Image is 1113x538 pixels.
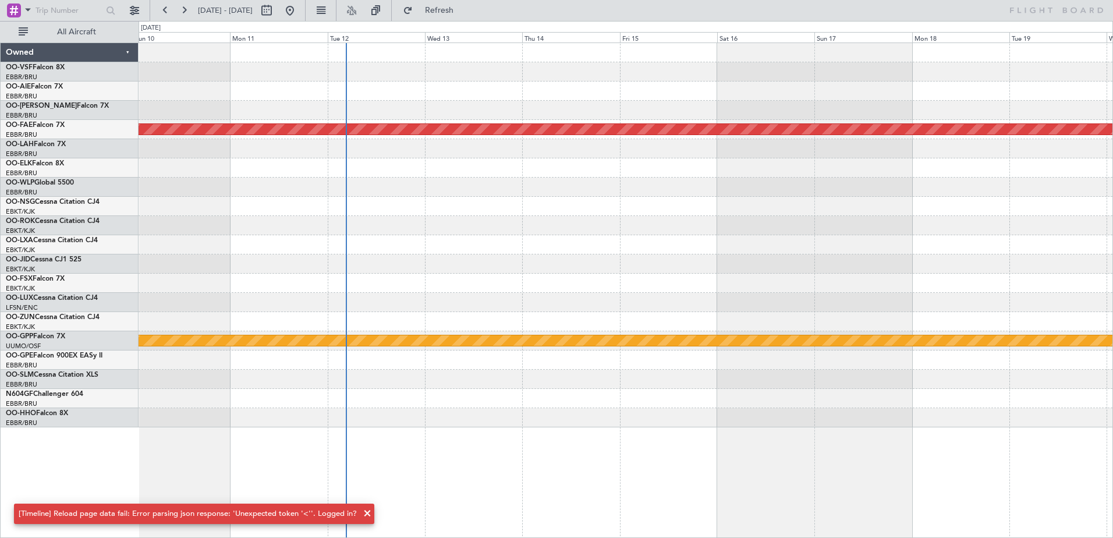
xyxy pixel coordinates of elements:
[6,111,37,120] a: EBBR/BRU
[6,64,33,71] span: OO-VSF
[6,122,65,129] a: OO-FAEFalcon 7X
[6,179,74,186] a: OO-WLPGlobal 5500
[6,199,35,206] span: OO-NSG
[6,314,100,321] a: OO-ZUNCessna Citation CJ4
[6,64,65,71] a: OO-VSFFalcon 8X
[6,295,33,302] span: OO-LUX
[6,256,30,263] span: OO-JID
[6,284,35,293] a: EBKT/KJK
[6,92,37,101] a: EBBR/BRU
[6,169,37,178] a: EBBR/BRU
[13,23,126,41] button: All Aircraft
[6,237,98,244] a: OO-LXACessna Citation CJ4
[6,130,37,139] a: EBBR/BRU
[6,102,109,109] a: OO-[PERSON_NAME]Falcon 7X
[6,102,77,109] span: OO-[PERSON_NAME]
[6,83,31,90] span: OO-AIE
[6,83,63,90] a: OO-AIEFalcon 7X
[6,218,35,225] span: OO-ROK
[6,122,33,129] span: OO-FAE
[328,32,425,43] div: Tue 12
[6,391,83,398] a: N604GFChallenger 604
[6,352,33,359] span: OO-GPE
[415,6,464,15] span: Refresh
[6,333,33,340] span: OO-GPP
[19,508,357,520] div: [Timeline] Reload page data fail: Error parsing json response: 'Unexpected token '<''. Logged in?
[6,265,35,274] a: EBKT/KJK
[6,342,41,351] a: UUMO/OSF
[6,188,37,197] a: EBBR/BRU
[6,399,37,408] a: EBBR/BRU
[6,179,34,186] span: OO-WLP
[620,32,717,43] div: Fri 15
[6,275,33,282] span: OO-FSX
[6,73,37,82] a: EBBR/BRU
[6,199,100,206] a: OO-NSGCessna Citation CJ4
[6,218,100,225] a: OO-ROKCessna Citation CJ4
[6,141,34,148] span: OO-LAH
[6,391,33,398] span: N604GF
[522,32,619,43] div: Thu 14
[6,207,35,216] a: EBKT/KJK
[425,32,522,43] div: Wed 13
[6,352,102,359] a: OO-GPEFalcon 900EX EASy II
[6,371,98,378] a: OO-SLMCessna Citation XLS
[1009,32,1107,43] div: Tue 19
[6,380,37,389] a: EBBR/BRU
[6,410,36,417] span: OO-HHO
[398,1,467,20] button: Refresh
[6,141,66,148] a: OO-LAHFalcon 7X
[912,32,1009,43] div: Mon 18
[141,23,161,33] div: [DATE]
[814,32,912,43] div: Sun 17
[6,419,37,427] a: EBBR/BRU
[6,160,64,167] a: OO-ELKFalcon 8X
[6,333,65,340] a: OO-GPPFalcon 7X
[6,246,35,254] a: EBKT/KJK
[230,32,327,43] div: Mon 11
[30,28,123,36] span: All Aircraft
[6,323,35,331] a: EBKT/KJK
[6,160,32,167] span: OO-ELK
[6,314,35,321] span: OO-ZUN
[198,5,253,16] span: [DATE] - [DATE]
[6,275,65,282] a: OO-FSXFalcon 7X
[6,150,37,158] a: EBBR/BRU
[6,237,33,244] span: OO-LXA
[6,226,35,235] a: EBKT/KJK
[133,32,230,43] div: Sun 10
[6,295,98,302] a: OO-LUXCessna Citation CJ4
[6,361,37,370] a: EBBR/BRU
[36,2,102,19] input: Trip Number
[6,256,81,263] a: OO-JIDCessna CJ1 525
[6,303,38,312] a: LFSN/ENC
[717,32,814,43] div: Sat 16
[6,371,34,378] span: OO-SLM
[6,410,68,417] a: OO-HHOFalcon 8X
